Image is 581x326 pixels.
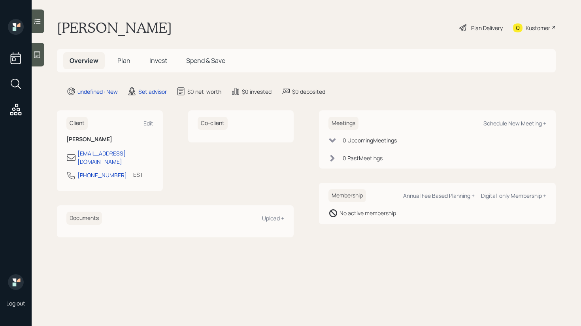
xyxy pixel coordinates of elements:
div: undefined · New [77,87,118,96]
div: Schedule New Meeting + [483,119,546,127]
div: Log out [6,299,25,307]
h6: Co-client [198,117,228,130]
div: Kustomer [526,24,550,32]
h6: Meetings [328,117,358,130]
h6: [PERSON_NAME] [66,136,153,143]
h6: Membership [328,189,366,202]
span: Invest [149,56,167,65]
h1: [PERSON_NAME] [57,19,172,36]
div: $0 deposited [292,87,325,96]
div: Annual Fee Based Planning + [403,192,475,199]
div: EST [133,171,143,179]
div: [PHONE_NUMBER] [77,171,127,179]
div: Plan Delivery [471,24,503,32]
h6: Documents [66,212,102,225]
div: Digital-only Membership + [481,192,546,199]
div: No active membership [340,209,396,217]
span: Overview [70,56,98,65]
div: Edit [143,119,153,127]
h6: Client [66,117,88,130]
div: $0 invested [242,87,272,96]
div: Set advisor [138,87,167,96]
span: Spend & Save [186,56,225,65]
div: 0 Upcoming Meeting s [343,136,397,144]
div: Upload + [262,214,284,222]
div: 0 Past Meeting s [343,154,383,162]
span: Plan [117,56,130,65]
div: $0 net-worth [187,87,221,96]
div: [EMAIL_ADDRESS][DOMAIN_NAME] [77,149,153,166]
img: retirable_logo.png [8,274,24,290]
